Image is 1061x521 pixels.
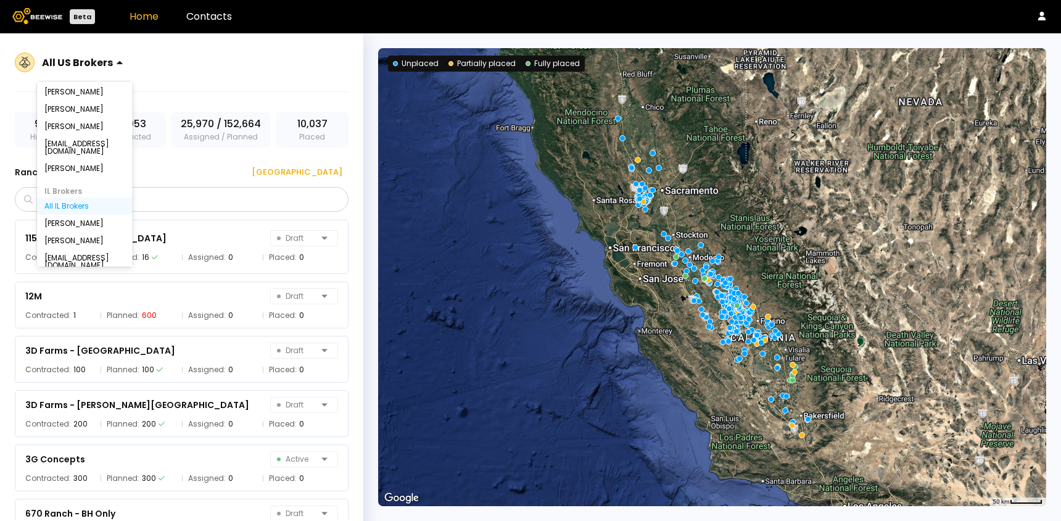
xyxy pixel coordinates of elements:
div: IL Brokers [37,187,133,196]
span: 50 km [993,498,1010,505]
div: 0 [299,472,304,485]
span: Assigned: [188,364,226,376]
span: Draft [277,343,316,358]
a: Contacts [186,9,232,23]
span: Draft [277,398,316,412]
span: Placed: [269,309,297,322]
div: 100 [73,364,86,376]
span: Assigned: [188,251,226,264]
span: Planned: [107,418,139,430]
div: 3D Farms - [GEOGRAPHIC_DATA] [25,343,175,358]
span: Contracted: [25,251,71,264]
span: Assigned: [188,418,226,430]
span: Planned: [107,309,139,322]
div: [PERSON_NAME] [44,106,125,113]
div: 0 [299,418,304,430]
div: 300 [73,472,88,485]
span: Assigned: [188,472,226,485]
img: Google [381,490,422,506]
a: Open this area in Google Maps (opens a new window) [381,490,422,506]
div: 200 [142,418,156,430]
div: 600 [142,309,157,322]
span: Placed: [269,418,297,430]
div: 0 [228,364,233,376]
div: 0 [299,251,304,264]
div: Assigned / Planned [171,112,271,148]
span: 99,337 [35,117,68,131]
div: 100 [142,364,154,376]
div: 670 Ranch - BH Only [25,506,115,521]
div: All US Brokers [42,55,113,70]
div: [PERSON_NAME] [44,220,125,227]
div: Placed [276,112,349,148]
div: 0 [299,309,304,322]
div: [PERSON_NAME] [44,237,125,244]
span: Contracted: [25,364,71,376]
div: Fully placed [526,58,580,69]
div: 3D Farms - [PERSON_NAME][GEOGRAPHIC_DATA] [25,398,249,412]
div: 3G Concepts [25,452,85,467]
span: Draft [277,506,316,521]
span: 25,970 / 152,664 [181,117,261,131]
button: Map Scale: 50 km per 49 pixels [989,498,1046,506]
span: Planned: [107,364,139,376]
div: Beta [70,9,95,24]
span: Contracted: [25,418,71,430]
div: 200 [73,418,88,430]
h3: Ranches ( 384 ) [15,164,81,181]
div: [EMAIL_ADDRESS][DOMAIN_NAME] [44,140,125,155]
span: Planned: [107,472,139,485]
div: 115 & 121 - [GEOGRAPHIC_DATA] [25,231,167,246]
span: Assigned: [188,309,226,322]
div: [EMAIL_ADDRESS][DOMAIN_NAME] [44,254,125,269]
div: [PERSON_NAME] [44,88,125,96]
div: 0 [228,472,233,485]
a: Home [130,9,159,23]
div: [PERSON_NAME] [44,165,125,172]
span: Placed: [269,251,297,264]
div: All IL Brokers [44,202,125,210]
span: Draft [277,231,316,246]
span: Contracted: [25,309,71,322]
div: Unplaced [393,58,439,69]
div: [PERSON_NAME] [44,123,125,130]
div: Partially placed [448,58,516,69]
div: 1 [73,309,76,322]
div: 0 [228,418,233,430]
span: 10,037 [297,117,328,131]
span: Draft [277,289,316,304]
div: 12M [25,289,42,304]
div: 16 [142,251,149,264]
span: Placed: [269,364,297,376]
div: [GEOGRAPHIC_DATA] [243,166,342,178]
div: 0 [228,251,233,264]
div: 0 [299,364,304,376]
button: [GEOGRAPHIC_DATA] [237,162,349,182]
div: 300 [142,472,156,485]
img: Beewise logo [12,8,62,24]
div: 0 [228,309,233,322]
span: Contracted: [25,472,71,485]
div: Hive supply [15,112,88,148]
span: Placed: [269,472,297,485]
span: Active [277,452,316,467]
